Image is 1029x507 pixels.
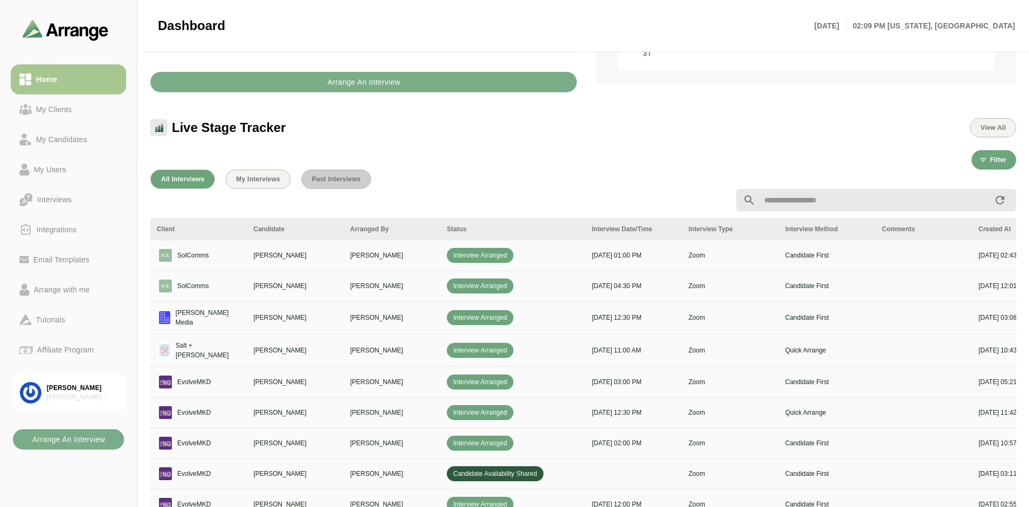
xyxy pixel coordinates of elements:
[176,308,241,327] p: [PERSON_NAME] Media
[29,253,93,266] div: Email Templates
[47,393,117,402] div: [PERSON_NAME] Associates
[157,435,174,452] img: logo
[253,438,337,448] p: [PERSON_NAME]
[592,313,676,322] p: [DATE] 12:30 PM
[350,224,434,234] div: Arranged By
[447,278,513,293] span: Interview Arranged
[447,374,513,390] span: Interview Arranged
[177,281,209,291] p: SolComms
[157,404,174,421] img: logo
[157,277,174,295] img: logo
[350,408,434,417] p: [PERSON_NAME]
[447,343,513,358] span: Interview Arranged
[157,247,174,264] img: logo
[23,19,108,40] img: arrangeai-name-small-logo.4d2b8aee.svg
[30,163,70,176] div: My Users
[47,384,117,393] div: [PERSON_NAME]
[785,224,869,234] div: Interview Method
[994,194,1006,207] i: appended action
[11,373,126,412] a: [PERSON_NAME][PERSON_NAME] Associates
[11,124,126,155] a: My Candidates
[689,224,772,234] div: Interview Type
[253,281,337,291] p: [PERSON_NAME]
[177,377,211,387] p: EvolveMKD
[172,120,286,136] span: Live Stage Tracker
[150,170,215,189] button: All Interviews
[785,281,869,291] p: Candidate First
[689,377,772,387] p: Zoom
[11,64,126,94] a: Home
[592,224,676,234] div: Interview Date/Time
[11,305,126,335] a: Tutorials
[226,170,291,189] button: My Interviews
[989,156,1006,164] span: Filter
[689,469,772,479] p: Zoom
[253,408,337,417] p: [PERSON_NAME]
[640,46,655,61] span: Sunday, August 31, 2025
[157,309,172,326] img: logo
[253,224,337,234] div: Candidate
[301,170,371,189] button: Past Interviews
[150,72,577,92] button: Arrange An Interview
[11,185,126,215] a: Interviews
[176,341,241,360] p: Salt + [PERSON_NAME]
[158,18,225,34] span: Dashboard
[689,313,772,322] p: Zoom
[32,103,76,116] div: My Clients
[785,313,869,322] p: Candidate First
[32,73,61,86] div: Home
[689,438,772,448] p: Zoom
[980,124,1006,131] span: View All
[157,465,174,482] img: logo
[32,223,81,236] div: Integrations
[447,405,513,420] span: Interview Arranged
[157,373,174,391] img: logo
[177,469,211,479] p: EvolveMKD
[11,245,126,275] a: Email Templates
[177,438,211,448] p: EvolveMKD
[327,72,401,92] b: Arrange An Interview
[32,429,105,450] b: Arrange An Interview
[11,155,126,185] a: My Users
[350,469,434,479] p: [PERSON_NAME]
[350,377,434,387] p: [PERSON_NAME]
[236,175,280,183] span: My Interviews
[32,313,69,326] div: Tutorials
[253,469,337,479] p: [PERSON_NAME]
[350,346,434,355] p: [PERSON_NAME]
[177,408,211,417] p: EvolveMKD
[447,466,544,481] span: Candidate Availability Shared
[814,19,846,32] p: [DATE]
[592,377,676,387] p: [DATE] 03:00 PM
[592,251,676,260] p: [DATE] 01:00 PM
[11,335,126,365] a: Affiliate Program
[592,281,676,291] p: [DATE] 04:30 PM
[882,224,966,234] div: Comments
[11,94,126,124] a: My Clients
[785,251,869,260] p: Candidate First
[177,251,209,260] p: SolComms
[785,346,869,355] p: Quick Arrange
[592,438,676,448] p: [DATE] 02:00 PM
[350,281,434,291] p: [PERSON_NAME]
[447,436,513,451] span: Interview Arranged
[785,377,869,387] p: Candidate First
[30,283,94,296] div: Arrange with me
[350,313,434,322] p: [PERSON_NAME]
[350,438,434,448] p: [PERSON_NAME]
[447,310,513,325] span: Interview Arranged
[689,346,772,355] p: Zoom
[785,438,869,448] p: Candidate First
[972,150,1016,170] button: Filter
[157,224,241,234] div: Client
[157,342,172,359] img: logo
[13,429,124,450] button: Arrange An Interview
[689,281,772,291] p: Zoom
[253,251,337,260] p: [PERSON_NAME]
[970,118,1016,137] button: View All
[785,408,869,417] p: Quick Arrange
[32,133,91,146] div: My Candidates
[689,408,772,417] p: Zoom
[11,275,126,305] a: Arrange with me
[592,408,676,417] p: [DATE] 12:30 PM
